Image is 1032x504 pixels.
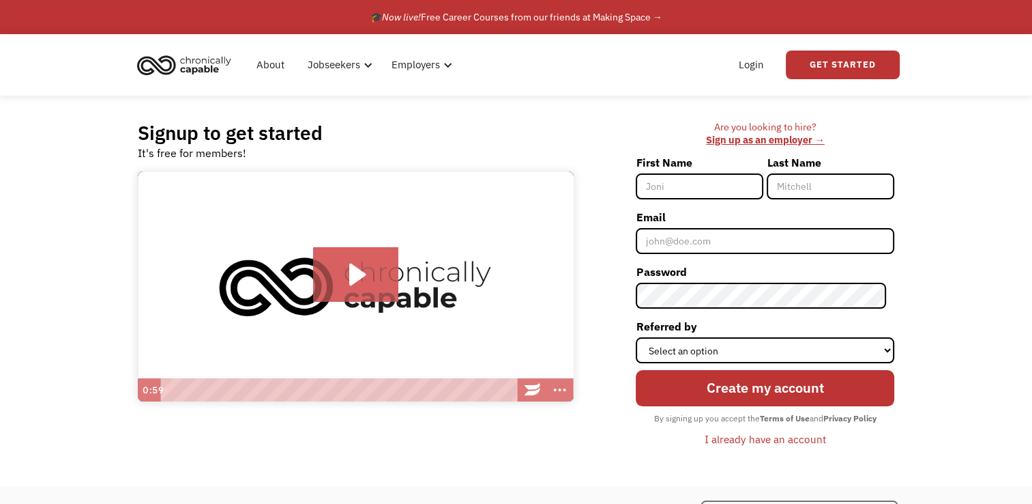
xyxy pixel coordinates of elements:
div: I already have an account [705,431,826,447]
div: Employers [392,57,440,73]
label: Last Name [767,152,894,173]
div: 🎓 Free Career Courses from our friends at Making Space → [370,9,662,25]
a: Wistia Logo -- Learn More [519,378,546,402]
div: Are you looking to hire? ‍ [636,121,894,146]
label: Email [636,206,894,228]
div: Jobseekers [308,57,360,73]
img: Chronically Capable logo [133,50,235,80]
label: First Name [636,152,763,173]
div: By signing up you accept the and [647,410,883,428]
strong: Privacy Policy [823,413,876,423]
a: About [248,43,293,87]
a: I already have an account [694,428,836,451]
div: It's free for members! [138,145,246,161]
a: Login [731,43,772,87]
strong: Terms of Use [760,413,810,423]
img: Introducing Chronically Capable [138,171,574,402]
div: Playbar [167,378,512,402]
input: john@doe.com [636,228,894,254]
input: Joni [636,173,763,199]
em: Now live! [382,11,421,23]
label: Referred by [636,316,894,337]
a: Sign up as an employer → [706,133,824,146]
a: home [133,50,241,80]
form: Member-Signup-Form [636,152,894,451]
input: Create my account [636,370,894,407]
button: Show more buttons [546,378,574,402]
button: Play Video: Introducing Chronically Capable [313,247,398,302]
h2: Signup to get started [138,121,323,145]
input: Mitchell [767,173,894,199]
label: Password [636,261,894,283]
div: Employers [383,43,456,87]
div: Jobseekers [299,43,377,87]
a: Get Started [786,51,900,79]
